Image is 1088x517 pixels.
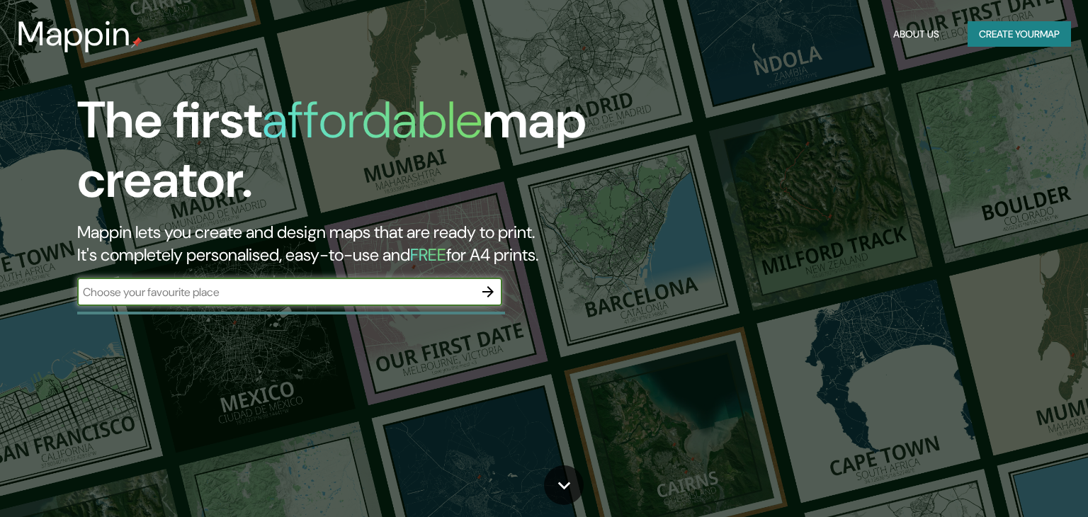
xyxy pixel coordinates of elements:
[410,244,446,266] h5: FREE
[17,14,131,54] h3: Mappin
[968,21,1071,47] button: Create yourmap
[131,37,142,48] img: mappin-pin
[77,91,621,221] h1: The first map creator.
[77,284,474,300] input: Choose your favourite place
[77,221,621,266] h2: Mappin lets you create and design maps that are ready to print. It's completely personalised, eas...
[262,87,482,153] h1: affordable
[888,21,945,47] button: About Us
